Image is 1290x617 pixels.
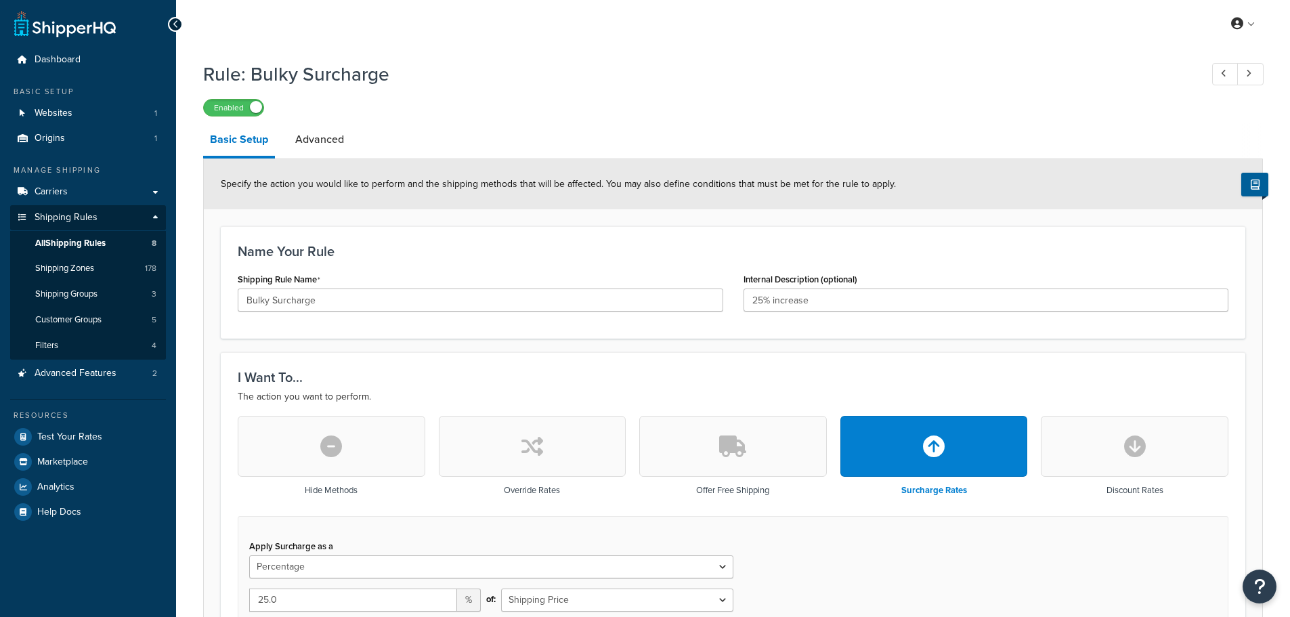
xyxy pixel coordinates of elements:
span: 2 [152,368,157,379]
h3: Offer Free Shipping [696,486,769,495]
span: Analytics [37,482,74,493]
a: Websites1 [10,101,166,126]
a: Carriers [10,179,166,205]
span: Advanced Features [35,368,116,379]
span: Customer Groups [35,314,102,326]
h3: Hide Methods [305,486,358,495]
span: % [457,589,481,612]
button: Show Help Docs [1241,173,1268,196]
a: Test Your Rates [10,425,166,449]
a: Previous Record [1212,63,1239,85]
label: Apply Surcharge as a [249,541,333,551]
div: Basic Setup [10,86,166,98]
span: Origins [35,133,65,144]
span: 4 [152,340,156,352]
span: Specify the action you would like to perform and the shipping methods that will be affected. You ... [221,177,896,191]
h1: Rule: Bulky Surcharge [203,61,1187,87]
a: Dashboard [10,47,166,72]
span: 1 [154,133,157,144]
a: Basic Setup [203,123,275,158]
span: 1 [154,108,157,119]
h3: Override Rates [504,486,560,495]
a: Filters4 [10,333,166,358]
h3: Name Your Rule [238,244,1228,259]
li: Customer Groups [10,307,166,333]
span: 3 [152,289,156,300]
span: of: [486,590,496,609]
span: Carriers [35,186,68,198]
a: AllShipping Rules8 [10,231,166,256]
h3: I Want To... [238,370,1228,385]
a: Analytics [10,475,166,499]
div: Manage Shipping [10,165,166,176]
a: Shipping Rules [10,205,166,230]
li: Shipping Rules [10,205,166,360]
li: Advanced Features [10,361,166,386]
li: Origins [10,126,166,151]
span: Help Docs [37,507,81,518]
li: Shipping Groups [10,282,166,307]
span: Test Your Rates [37,431,102,443]
span: Shipping Rules [35,212,98,224]
h3: Surcharge Rates [901,486,967,495]
label: Internal Description (optional) [744,274,857,284]
li: Filters [10,333,166,358]
h3: Discount Rates [1106,486,1163,495]
span: Shipping Zones [35,263,94,274]
span: Shipping Groups [35,289,98,300]
span: 5 [152,314,156,326]
a: Shipping Groups3 [10,282,166,307]
label: Enabled [204,100,263,116]
label: Shipping Rule Name [238,274,320,285]
span: Websites [35,108,72,119]
a: Advanced Features2 [10,361,166,386]
li: Shipping Zones [10,256,166,281]
li: Websites [10,101,166,126]
a: Origins1 [10,126,166,151]
button: Open Resource Center [1243,570,1276,603]
p: The action you want to perform. [238,389,1228,405]
span: Filters [35,340,58,352]
a: Shipping Zones178 [10,256,166,281]
span: All Shipping Rules [35,238,106,249]
a: Customer Groups5 [10,307,166,333]
a: Help Docs [10,500,166,524]
div: Resources [10,410,166,421]
span: Marketplace [37,456,88,468]
a: Marketplace [10,450,166,474]
span: Dashboard [35,54,81,66]
span: 8 [152,238,156,249]
a: Next Record [1237,63,1264,85]
span: 178 [145,263,156,274]
a: Advanced [288,123,351,156]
